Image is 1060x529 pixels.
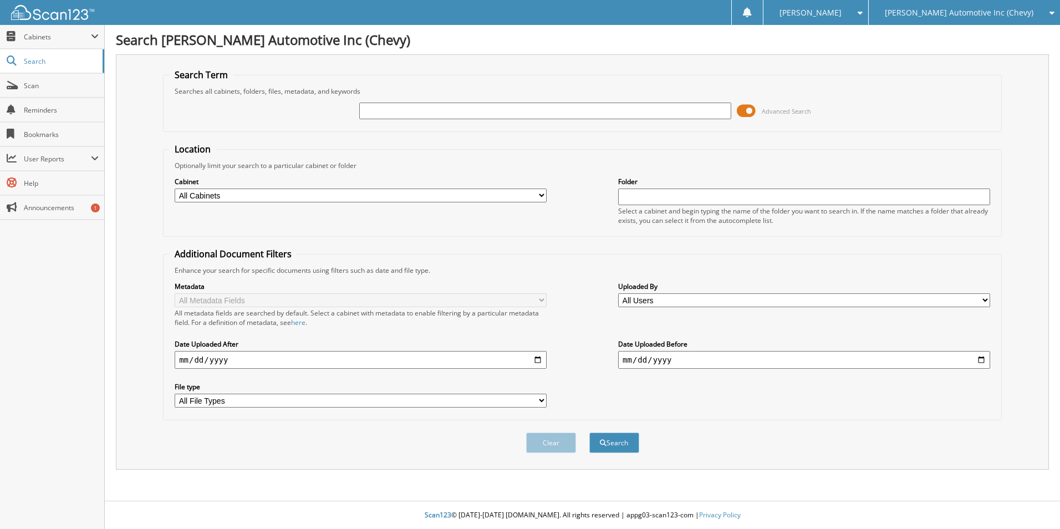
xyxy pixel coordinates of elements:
[618,282,990,291] label: Uploaded By
[169,161,996,170] div: Optionally limit your search to a particular cabinet or folder
[779,9,842,16] span: [PERSON_NAME]
[24,81,99,90] span: Scan
[175,177,547,186] label: Cabinet
[24,57,97,66] span: Search
[618,351,990,369] input: end
[169,266,996,275] div: Enhance your search for specific documents using filters such as date and file type.
[618,177,990,186] label: Folder
[618,339,990,349] label: Date Uploaded Before
[11,5,94,20] img: scan123-logo-white.svg
[699,510,741,520] a: Privacy Policy
[169,69,233,81] legend: Search Term
[762,107,811,115] span: Advanced Search
[526,433,576,453] button: Clear
[425,510,451,520] span: Scan123
[24,203,99,212] span: Announcements
[175,282,547,291] label: Metadata
[24,32,91,42] span: Cabinets
[618,206,990,225] div: Select a cabinet and begin typing the name of the folder you want to search in. If the name match...
[589,433,639,453] button: Search
[175,351,547,369] input: start
[24,154,91,164] span: User Reports
[169,143,216,155] legend: Location
[169,248,297,260] legend: Additional Document Filters
[24,179,99,188] span: Help
[91,204,100,212] div: 1
[116,30,1049,49] h1: Search [PERSON_NAME] Automotive Inc (Chevy)
[175,339,547,349] label: Date Uploaded After
[169,87,996,96] div: Searches all cabinets, folders, files, metadata, and keywords
[885,9,1033,16] span: [PERSON_NAME] Automotive Inc (Chevy)
[24,105,99,115] span: Reminders
[175,382,547,391] label: File type
[175,308,547,327] div: All metadata fields are searched by default. Select a cabinet with metadata to enable filtering b...
[105,502,1060,529] div: © [DATE]-[DATE] [DOMAIN_NAME]. All rights reserved | appg03-scan123-com |
[291,318,305,327] a: here
[24,130,99,139] span: Bookmarks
